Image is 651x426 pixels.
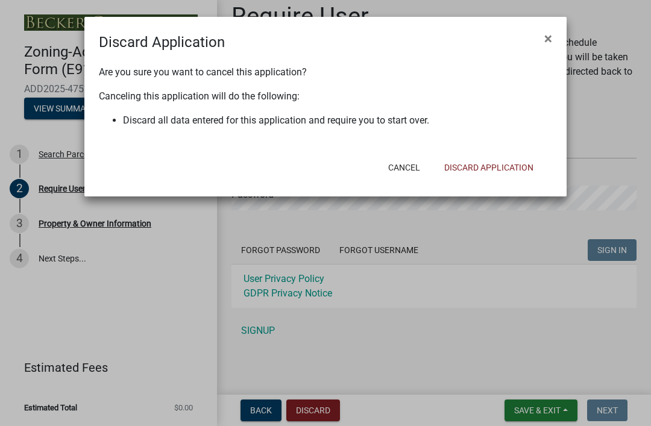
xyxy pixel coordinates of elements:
li: Discard all data entered for this application and require you to start over. [123,113,552,128]
h4: Discard Application [99,31,225,53]
button: Close [535,22,562,55]
button: Discard Application [435,157,543,178]
p: Canceling this application will do the following: [99,89,552,104]
p: Are you sure you want to cancel this application? [99,65,552,80]
span: × [544,30,552,47]
button: Cancel [379,157,430,178]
